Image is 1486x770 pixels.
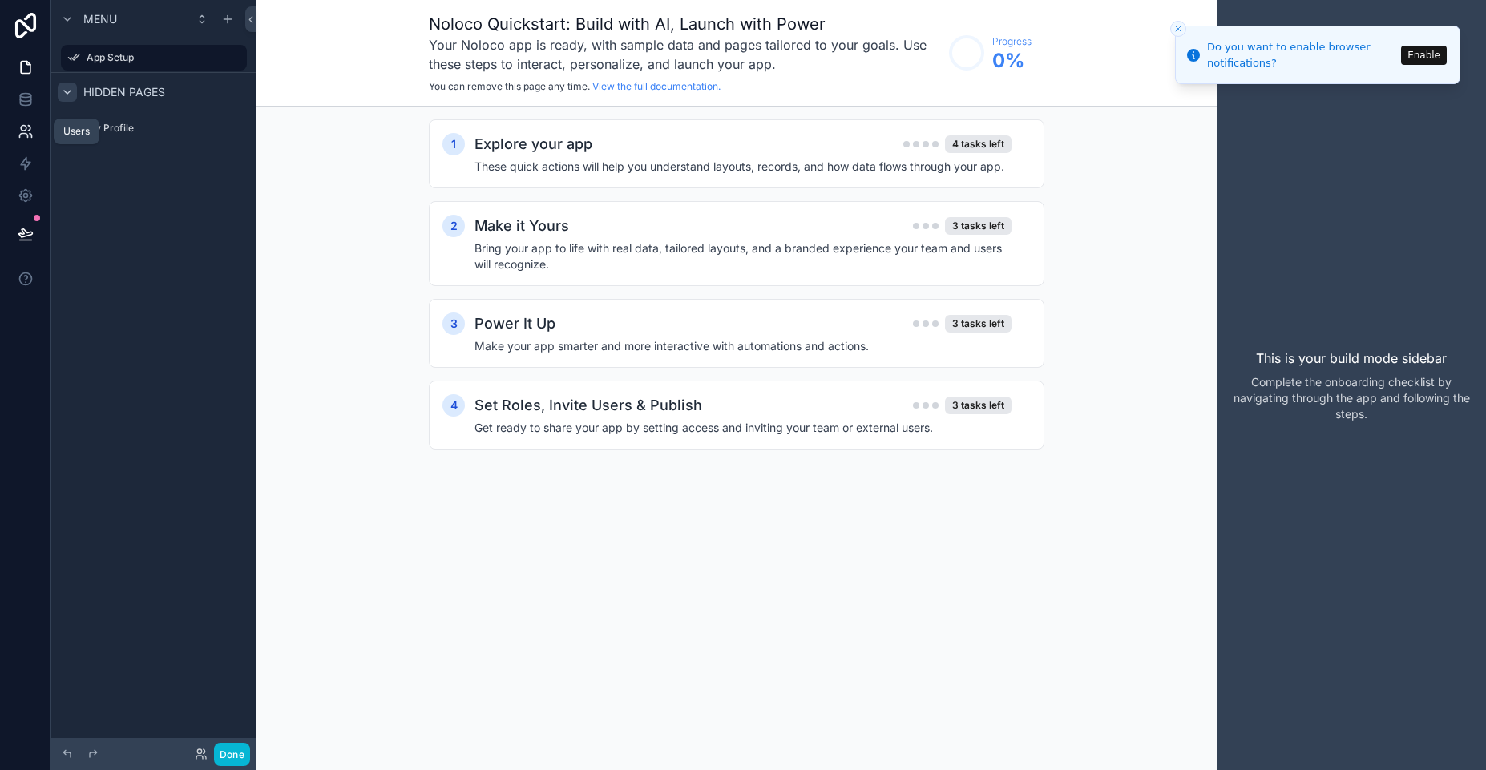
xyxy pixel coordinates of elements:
[1207,39,1396,71] div: Do you want to enable browser notifications?
[1170,21,1186,37] button: Close toast
[87,122,244,135] label: My Profile
[992,35,1032,48] span: Progress
[83,11,117,27] span: Menu
[592,80,721,92] a: View the full documentation.
[429,13,941,35] h1: Noloco Quickstart: Build with AI, Launch with Power
[61,45,247,71] a: App Setup
[429,80,590,92] span: You can remove this page any time.
[1256,349,1447,368] p: This is your build mode sidebar
[1230,374,1473,422] p: Complete the onboarding checklist by navigating through the app and following the steps.
[429,35,941,74] h3: Your Noloco app is ready, with sample data and pages tailored to your goals. Use these steps to i...
[87,51,237,64] label: App Setup
[1401,46,1447,65] button: Enable
[63,125,90,138] div: Users
[992,48,1032,74] span: 0 %
[83,84,165,100] span: Hidden pages
[61,115,247,141] a: My Profile
[214,743,250,766] button: Done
